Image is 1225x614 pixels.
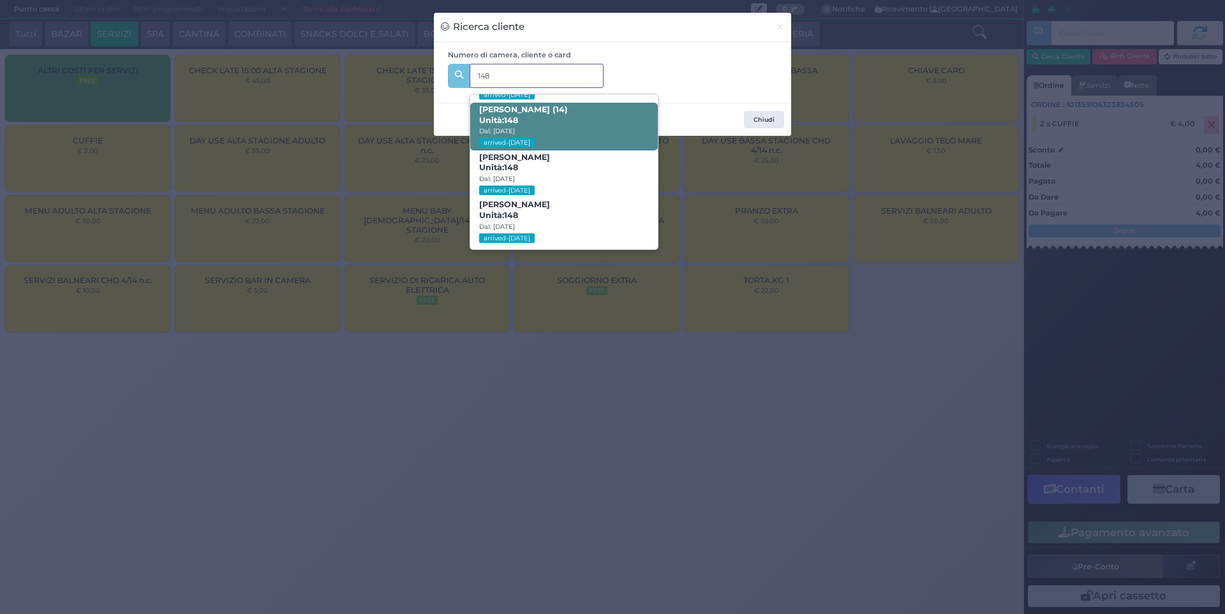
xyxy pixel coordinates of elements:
[441,20,524,34] h3: Ricerca cliente
[776,20,784,34] span: ×
[479,138,534,147] small: arrived-[DATE]
[448,50,571,61] label: Numero di camera, cliente o card
[479,223,515,231] small: Dal: [DATE]
[479,127,515,135] small: Dal: [DATE]
[504,115,518,125] strong: 148
[479,163,518,173] span: Unità:
[470,64,604,88] input: Es. 'Mario Rossi', '220' o '108123234234'
[504,210,518,220] strong: 148
[479,90,534,99] small: arrived-[DATE]
[479,152,550,173] b: [PERSON_NAME]
[769,13,791,41] button: Chiudi
[479,115,518,126] span: Unità:
[479,233,534,243] small: arrived-[DATE]
[504,163,518,172] strong: 148
[479,200,550,220] b: [PERSON_NAME]
[479,175,515,183] small: Dal: [DATE]
[479,210,518,221] span: Unità:
[479,186,534,195] small: arrived-[DATE]
[479,105,568,125] b: [PERSON_NAME] (14)
[744,111,784,129] button: Chiudi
